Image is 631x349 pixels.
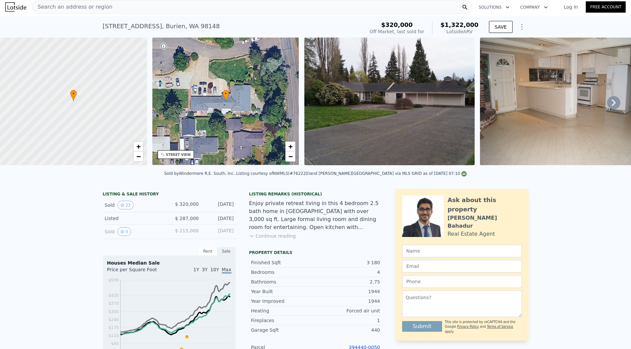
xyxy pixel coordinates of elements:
a: Free Account [586,1,626,13]
div: [DATE] [204,215,234,222]
a: Zoom out [133,152,143,162]
div: This site is protected by reCAPTCHA and the Google and apply. [445,320,522,334]
tspan: $370 [108,301,119,306]
button: SAVE [489,21,512,33]
div: Year Built [251,288,316,295]
span: − [288,152,293,161]
a: Privacy Policy [457,325,479,328]
button: Company [515,1,553,13]
div: Sold [105,227,164,236]
div: Garage Sqft [251,327,316,333]
div: Houses Median Sale [107,260,232,266]
div: [PERSON_NAME] Bahadur [448,214,522,230]
button: View historical data [117,227,131,236]
div: LISTING & SALE HISTORY [103,191,236,198]
a: Zoom in [285,142,295,152]
span: Max [222,267,232,274]
span: + [288,142,293,151]
div: Forced air unit [316,307,380,314]
div: • [223,90,229,101]
div: STREET VIEW [166,152,191,157]
span: 3Y [202,267,208,272]
a: Zoom out [285,152,295,162]
div: [DATE] [204,201,234,209]
div: Lotside ARV [440,28,478,35]
div: Fireplaces [251,317,316,324]
span: $ 215,000 [175,228,199,233]
div: • [70,90,77,101]
div: 3 180 [316,259,380,266]
button: Continue reading [249,233,296,239]
tspan: $45 [111,341,119,346]
div: Sold by Windermere R.E. South, Inc. . [164,171,236,176]
div: Ask about this property [448,195,522,214]
div: Off Market, last sold for [370,28,424,35]
div: Year Improved [251,298,316,304]
div: 1944 [316,288,380,295]
span: 1Y [193,267,199,272]
div: Finished Sqft [251,259,316,266]
div: Listed [105,215,164,222]
div: 1944 [316,298,380,304]
div: 2.75 [316,279,380,285]
img: NWMLS Logo [461,171,467,176]
button: Solutions [473,1,515,13]
div: Real Estate Agent [448,230,495,238]
div: Listing Remarks (Historical) [249,191,382,197]
div: Bedrooms [251,269,316,276]
span: + [136,142,140,151]
tspan: $110 [108,333,119,338]
img: Sale: 150333172 Parcel: 97994880 [304,38,475,165]
span: • [223,91,229,97]
div: 4 [316,269,380,276]
tspan: $175 [108,325,119,330]
div: 1 [316,317,380,324]
button: Submit [402,321,442,332]
span: • [70,91,77,97]
a: Log In [556,4,586,10]
tspan: $240 [108,317,119,322]
tspan: $435 [108,293,119,298]
a: Zoom in [133,142,143,152]
div: Property details [249,250,382,255]
input: Phone [402,275,522,288]
input: Name [402,245,522,257]
span: 10Y [210,267,219,272]
span: $320,000 [381,21,413,28]
div: Rent [199,247,217,256]
div: Sale [217,247,236,256]
tspan: $559 [108,278,119,283]
span: Search an address or region [32,3,112,11]
button: View historical data [117,201,134,209]
div: [DATE] [204,227,234,236]
div: Enjoy private retreat living in this 4 bedroom 2.5 bath home in [GEOGRAPHIC_DATA] with over 3,000... [249,199,382,231]
div: Sold [105,201,164,209]
img: Lotside [5,2,26,12]
div: Listing courtesy of NWMLS (#762220) and [PERSON_NAME][GEOGRAPHIC_DATA] via MLS GRID as of [DATE] ... [236,171,467,176]
div: [STREET_ADDRESS] , Burien , WA 98148 [103,22,220,31]
div: Price per Square Foot [107,266,169,277]
a: Terms of Service [487,325,513,328]
span: $ 287,000 [175,216,199,221]
span: $1,322,000 [440,21,478,28]
span: − [136,152,140,161]
button: Show Options [515,20,529,34]
tspan: $305 [108,309,119,314]
span: $ 320,000 [175,201,199,207]
div: Bathrooms [251,279,316,285]
div: Heating [251,307,316,314]
input: Email [402,260,522,273]
div: 440 [316,327,380,333]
